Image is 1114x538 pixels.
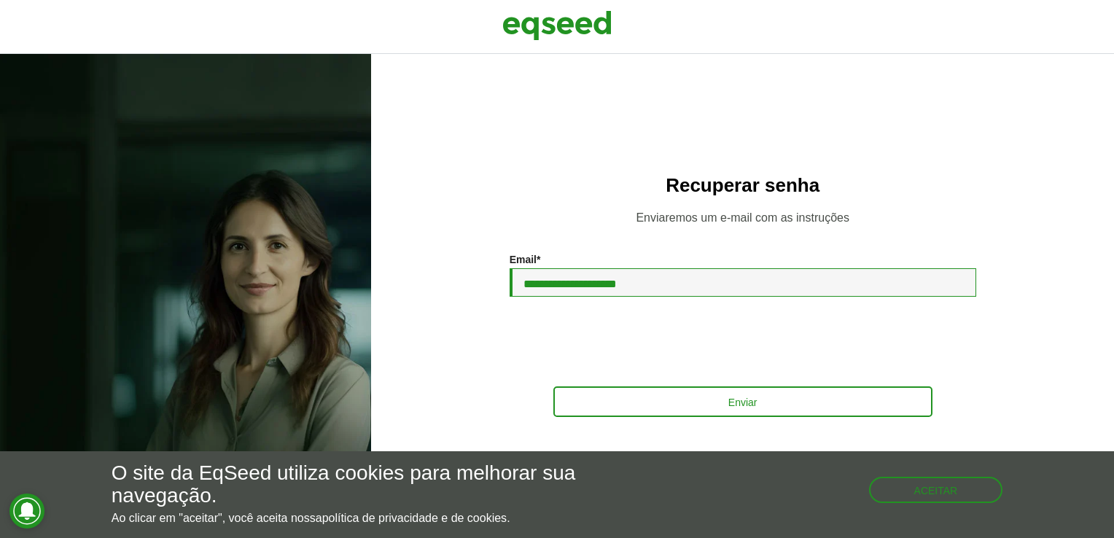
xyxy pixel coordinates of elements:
[112,511,646,525] p: Ao clicar em "aceitar", você aceita nossa .
[537,254,540,265] span: Este campo é obrigatório.
[553,386,932,417] button: Enviar
[510,254,541,265] label: Email
[400,175,1085,196] h2: Recuperar senha
[112,462,646,507] h5: O site da EqSeed utiliza cookies para melhorar sua navegação.
[502,7,612,44] img: EqSeed Logo
[632,311,854,368] iframe: reCAPTCHA
[322,512,507,524] a: política de privacidade e de cookies
[400,211,1085,225] p: Enviaremos um e-mail com as instruções
[869,477,1003,503] button: Aceitar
